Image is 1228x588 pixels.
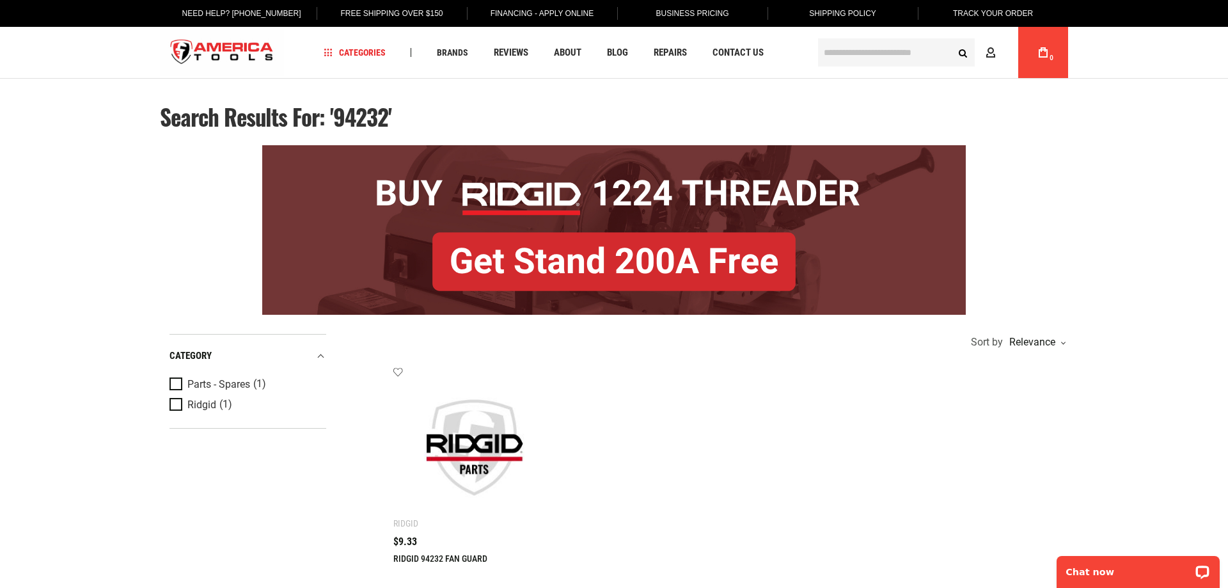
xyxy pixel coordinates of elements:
a: Parts - Spares (1) [169,377,323,392]
span: Repairs [654,48,687,58]
iframe: LiveChat chat widget [1048,548,1228,588]
a: Categories [319,44,391,61]
span: About [554,48,581,58]
a: Brands [431,44,474,61]
a: Ridgid (1) [169,398,323,412]
button: Search [950,40,975,65]
div: Relevance [1006,337,1065,347]
span: Shipping Policy [809,9,876,18]
span: (1) [219,399,232,410]
a: Blog [601,44,634,61]
span: 0 [1050,54,1053,61]
a: Contact Us [707,44,769,61]
a: Reviews [488,44,534,61]
a: Repairs [648,44,693,61]
span: Contact Us [712,48,764,58]
span: Brands [437,48,468,57]
span: Search results for: '94232' [160,100,391,133]
span: Sort by [971,337,1003,347]
img: RIDGID 94232 FAN GUARD [406,379,542,516]
span: Categories [324,48,386,57]
span: Blog [607,48,628,58]
a: About [548,44,587,61]
span: Reviews [494,48,528,58]
a: 0 [1031,27,1055,78]
div: Product Filters [169,334,326,429]
div: Ridgid [393,518,418,528]
div: category [169,347,326,365]
img: BOGO: Buy RIDGID® 1224 Threader, Get Stand 200A Free! [262,145,966,315]
a: BOGO: Buy RIDGID® 1224 Threader, Get Stand 200A Free! [262,145,966,155]
a: RIDGID 94232 FAN GUARD [393,553,487,564]
a: store logo [160,29,284,77]
span: $9.33 [393,537,417,547]
span: (1) [253,379,266,390]
span: Parts - Spares [187,379,250,390]
img: America Tools [160,29,284,77]
span: Ridgid [187,399,216,411]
